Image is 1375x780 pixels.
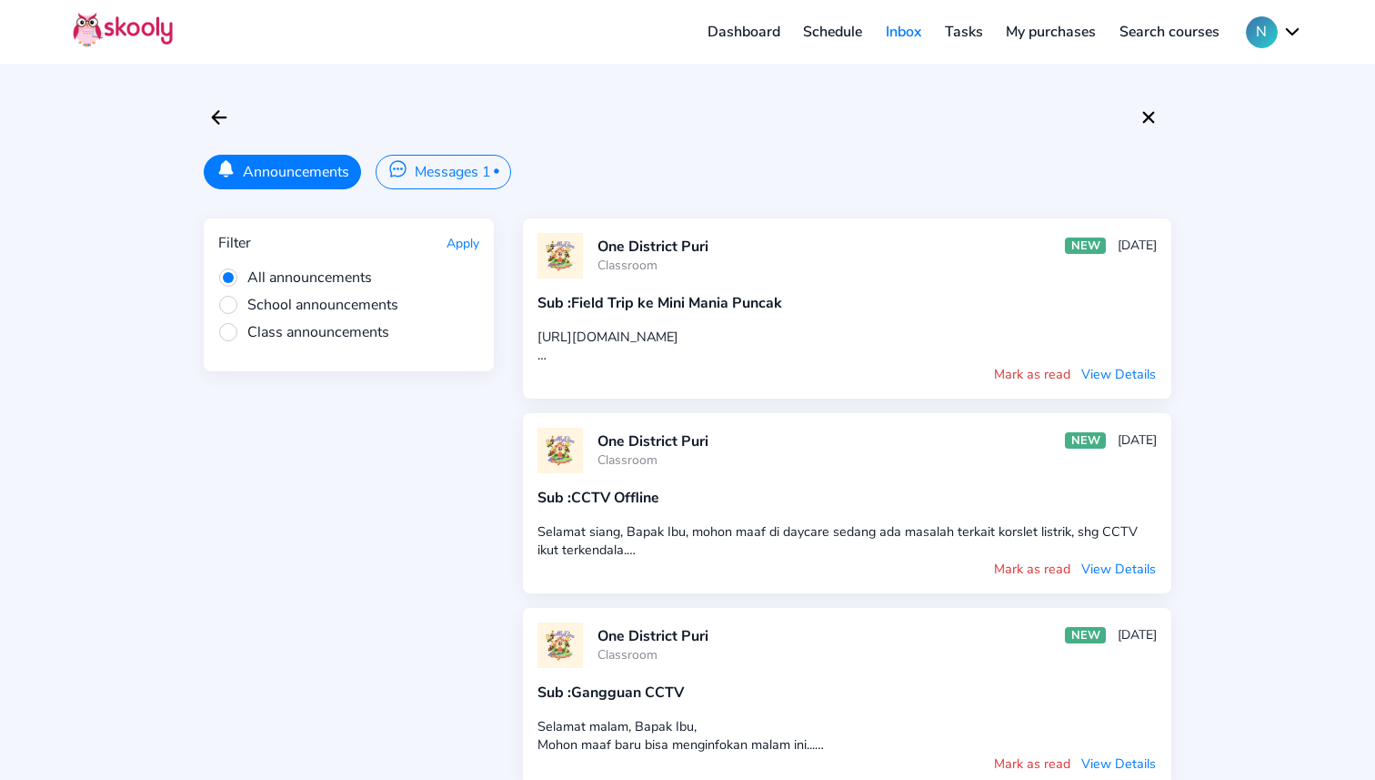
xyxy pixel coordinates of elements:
[208,106,230,128] ion-icon: arrow back outline
[218,233,251,253] div: Filter
[537,328,1157,364] div: Selamat pagi, Bapak Ibu sekalian.... Kami mengajak anak2 & Bapak Ibu untuk pergi jalan2 sama2 ke ...
[216,159,236,178] ion-icon: notifications
[1118,626,1157,643] div: [DATE]
[537,293,1157,313] div: Field Trip ke Mini Mania Puncak
[1065,432,1106,449] div: NEW
[597,257,708,274] div: Classroom
[597,626,708,646] div: One District Puri
[1080,559,1157,579] button: View Details
[1133,102,1164,133] button: close
[994,17,1108,46] a: My purchases
[537,488,1157,508] div: CCTV Offline
[388,159,407,178] ion-icon: chatbubble ellipses outline
[537,328,678,346] a: [URL][DOMAIN_NAME]
[493,161,500,179] span: •
[537,522,1157,559] div: Selamat siang, Bapak Ibu, mohon maaf di daycare sedang ada masalah terkait korslet listrik, shg C...
[993,559,1071,579] button: Mark as read
[537,623,583,668] img: 20201103140951286199961659839494hYz471L5eL1FsRFsP4.jpg
[1065,627,1106,643] div: NEW
[218,268,372,288] span: All announcements
[1108,17,1231,46] a: Search courses
[1246,16,1302,48] button: Nchevron down outline
[993,364,1071,384] button: Mark as read
[537,428,583,473] img: 20201103140951286199961659839494hYz471L5eL1FsRFsP4.jpg
[792,17,875,46] a: Schedule
[376,155,510,189] button: Messages 1•
[597,431,708,451] div: One District Puri
[933,17,995,46] a: Tasks
[218,295,398,315] span: School announcements
[537,717,1157,754] div: Selamat malam, Bapak Ibu, Mohon maaf baru bisa menginfokan malam ini... Setelah kami selidiki leb...
[73,12,173,47] img: Skooly
[993,754,1071,774] button: Mark as read
[1118,431,1157,449] div: [DATE]
[537,233,583,279] img: 20201103140951286199961659839494hYz471L5eL1FsRFsP4.jpg
[874,17,933,46] a: Inbox
[597,646,708,664] div: Classroom
[597,451,708,469] div: Classroom
[537,488,571,508] span: Sub :
[1065,238,1106,254] div: NEW
[696,17,792,46] a: Dashboard
[218,322,389,342] span: Class announcements
[537,683,1157,703] div: Gangguan CCTV
[204,155,361,189] button: Announcements
[597,237,708,257] div: One District Puri
[1138,106,1159,128] ion-icon: close
[204,102,235,133] button: arrow back outline
[1080,364,1157,384] button: View Details
[1080,754,1157,774] button: View Details
[537,293,571,313] span: Sub :
[537,683,571,703] span: Sub :
[1118,237,1157,254] div: [DATE]
[447,235,479,252] button: Apply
